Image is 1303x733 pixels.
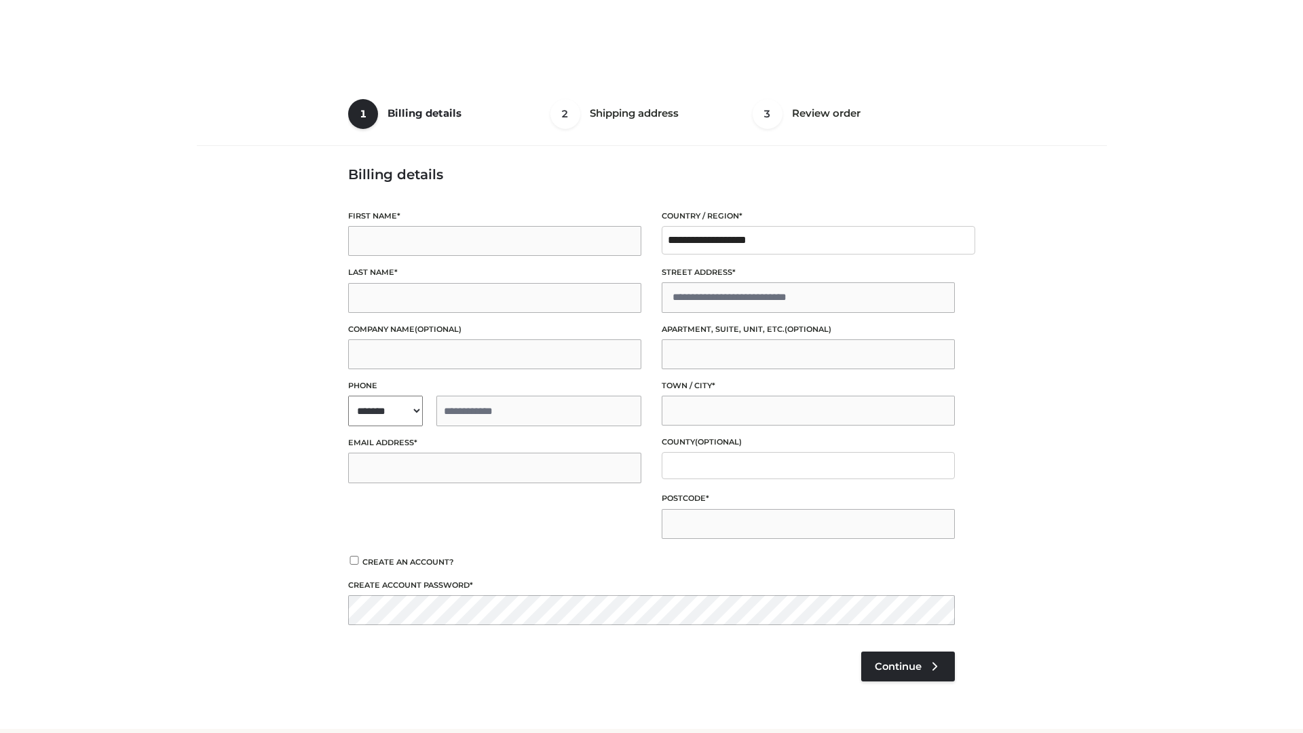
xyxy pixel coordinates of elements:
span: Billing details [388,107,461,119]
label: Apartment, suite, unit, etc. [662,323,955,336]
label: Postcode [662,492,955,505]
label: County [662,436,955,449]
a: Continue [861,652,955,681]
label: Street address [662,266,955,279]
span: (optional) [695,437,742,447]
label: First name [348,210,641,223]
span: (optional) [415,324,461,334]
h3: Billing details [348,166,955,183]
label: Create account password [348,579,955,592]
span: 2 [550,99,580,129]
label: Company name [348,323,641,336]
span: Review order [792,107,861,119]
span: Create an account? [362,557,454,567]
span: Shipping address [590,107,679,119]
label: Town / City [662,379,955,392]
label: Last name [348,266,641,279]
span: Continue [875,660,922,673]
span: (optional) [785,324,831,334]
span: 3 [753,99,782,129]
input: Create an account? [348,556,360,565]
label: Email address [348,436,641,449]
label: Phone [348,379,641,392]
span: 1 [348,99,378,129]
label: Country / Region [662,210,955,223]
